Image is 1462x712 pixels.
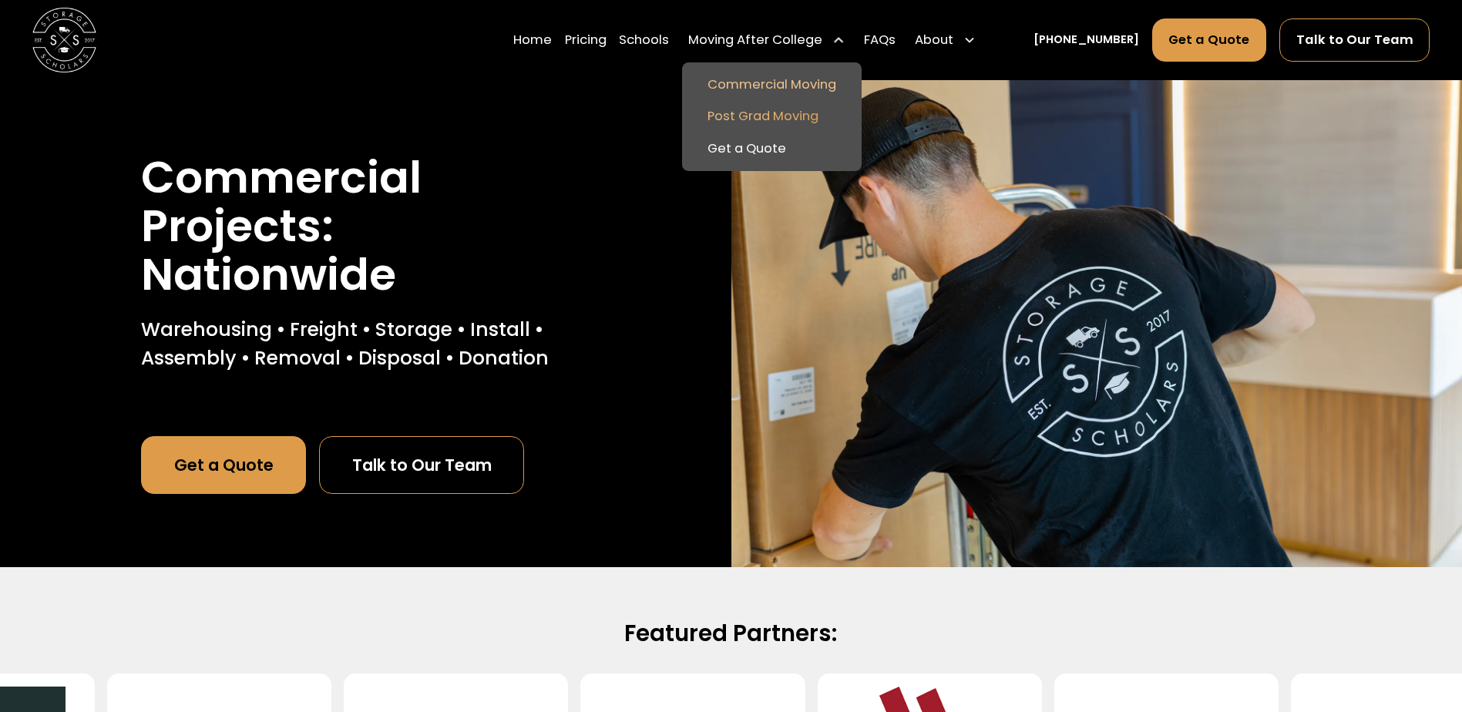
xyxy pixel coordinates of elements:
div: About [909,18,983,62]
a: Get a Quote [141,436,306,494]
p: Warehousing • Freight • Storage • Install • Assembly • Removal • Disposal • Donation [141,315,590,373]
div: Moving After College [682,18,852,62]
a: Get a Quote [1152,18,1267,62]
a: Get a Quote [688,133,855,166]
a: Pricing [565,18,607,62]
a: Commercial Moving [688,69,855,101]
div: About [915,31,953,50]
a: Talk to Our Team [319,436,524,494]
div: Moving After College [688,31,822,50]
a: Schools [619,18,669,62]
a: Talk to Our Team [1279,18,1430,62]
img: Storage Scholars main logo [32,8,96,72]
h1: Commercial Projects: Nationwide [141,153,590,299]
nav: Moving After College [682,62,862,171]
a: Home [513,18,552,62]
a: Post Grad Moving [688,101,855,133]
a: [PHONE_NUMBER] [1033,32,1139,49]
a: FAQs [864,18,896,62]
h2: Featured Partners: [218,619,1244,648]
